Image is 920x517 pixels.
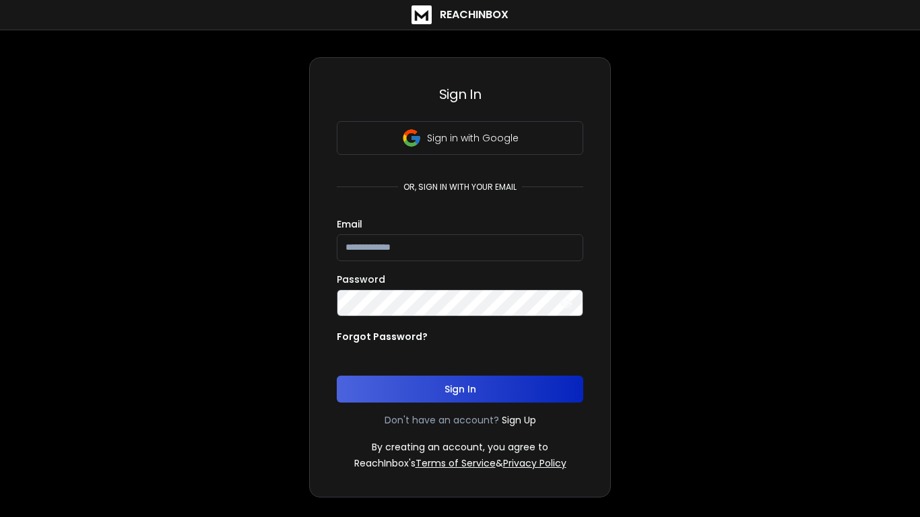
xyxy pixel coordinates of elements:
button: Sign In [337,376,583,403]
a: Privacy Policy [503,456,566,470]
h1: ReachInbox [440,7,508,23]
label: Password [337,275,385,284]
button: Sign in with Google [337,121,583,155]
label: Email [337,219,362,229]
p: Forgot Password? [337,330,428,343]
h3: Sign In [337,85,583,104]
p: ReachInbox's & [354,456,566,470]
a: Sign Up [502,413,536,427]
a: Terms of Service [416,456,496,470]
p: By creating an account, you agree to [372,440,548,454]
a: ReachInbox [412,5,508,24]
p: Don't have an account? [385,413,499,427]
p: Sign in with Google [427,131,519,145]
p: or, sign in with your email [398,182,522,193]
img: logo [412,5,432,24]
